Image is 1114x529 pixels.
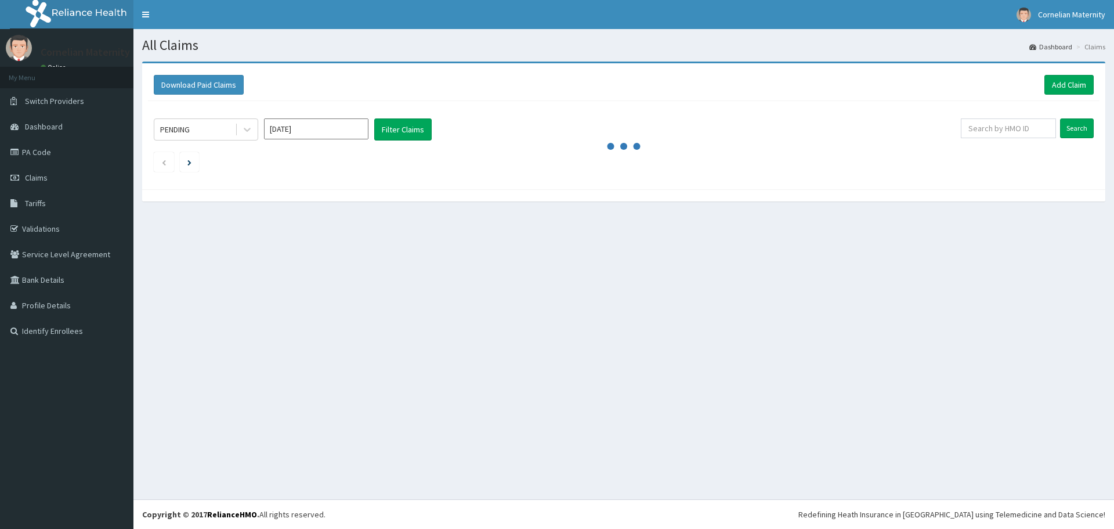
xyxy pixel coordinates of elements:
span: Dashboard [25,121,63,132]
button: Download Paid Claims [154,75,244,95]
button: Filter Claims [374,118,432,141]
a: Online [41,63,68,71]
a: Previous page [161,157,167,167]
svg: audio-loading [606,129,641,164]
footer: All rights reserved. [133,499,1114,529]
input: Search [1060,118,1094,138]
a: Next page [187,157,191,167]
a: Add Claim [1044,75,1094,95]
span: Switch Providers [25,96,84,106]
span: Tariffs [25,198,46,208]
span: Claims [25,172,48,183]
input: Search by HMO ID [961,118,1056,138]
input: Select Month and Year [264,118,368,139]
li: Claims [1073,42,1105,52]
h1: All Claims [142,38,1105,53]
span: Cornelian Maternity [1038,9,1105,20]
a: RelianceHMO [207,509,257,520]
div: PENDING [160,124,190,135]
strong: Copyright © 2017 . [142,509,259,520]
img: User Image [1017,8,1031,22]
a: Dashboard [1029,42,1072,52]
p: Cornelian Maternity [41,47,130,57]
img: User Image [6,35,32,61]
div: Redefining Heath Insurance in [GEOGRAPHIC_DATA] using Telemedicine and Data Science! [798,509,1105,520]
